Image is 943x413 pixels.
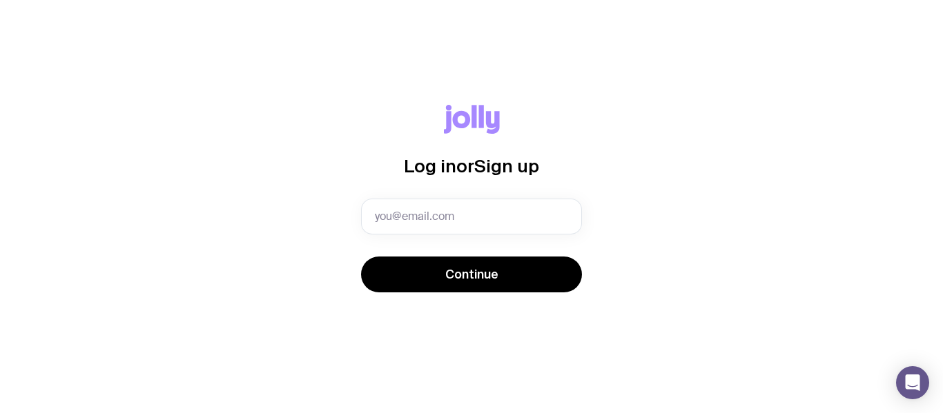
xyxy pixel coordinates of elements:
span: Sign up [474,156,539,176]
span: Log in [404,156,456,176]
div: Open Intercom Messenger [896,366,929,399]
span: Continue [445,266,498,283]
input: you@email.com [361,199,582,234]
span: or [456,156,474,176]
button: Continue [361,256,582,292]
